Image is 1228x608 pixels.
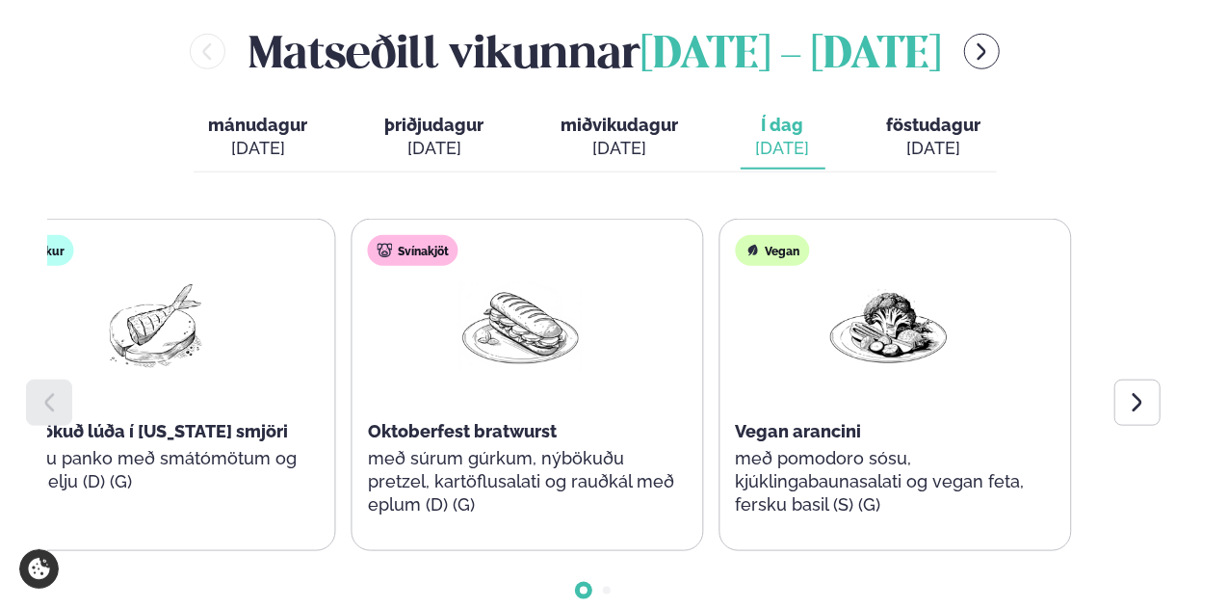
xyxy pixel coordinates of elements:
img: Panini.png [459,281,583,371]
img: Vegan.png [827,281,951,371]
button: föstudagur [DATE] [872,106,997,170]
a: Cookie settings [19,549,59,589]
button: Í dag [DATE] [741,106,825,170]
h2: Matseðill vikunnar [248,20,941,83]
span: miðvikudagur [562,115,679,135]
p: með súrum gúrkum, nýbökuðu pretzel, kartöflusalati og rauðkál með eplum (D) (G) [368,447,674,516]
div: [DATE] [209,137,308,160]
span: Í dag [756,114,810,137]
span: Oktoberfest bratwurst [368,421,557,441]
img: Vegan.svg [745,243,761,258]
span: Go to slide 2 [603,587,611,595]
span: Go to slide 1 [580,587,588,595]
img: Fish.png [91,281,215,371]
button: miðvikudagur [DATE] [546,106,694,170]
div: [DATE] [756,137,810,160]
span: Vegan arancini [736,421,862,441]
span: föstudagur [887,115,981,135]
span: [DATE] - [DATE] [640,35,941,77]
span: mánudagur [209,115,308,135]
button: þriðjudagur [DATE] [370,106,500,170]
div: [DATE] [887,137,981,160]
div: [DATE] [385,137,484,160]
div: [DATE] [562,137,679,160]
div: Svínakjöt [368,235,458,266]
div: Vegan [736,235,810,266]
button: menu-btn-right [964,34,1000,69]
button: mánudagur [DATE] [194,106,324,170]
p: með pomodoro sósu, kjúklingabaunasalati og vegan feta, fersku basil (S) (G) [736,447,1042,516]
img: pork.svg [378,243,393,258]
button: menu-btn-left [190,34,225,69]
span: þriðjudagur [385,115,484,135]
